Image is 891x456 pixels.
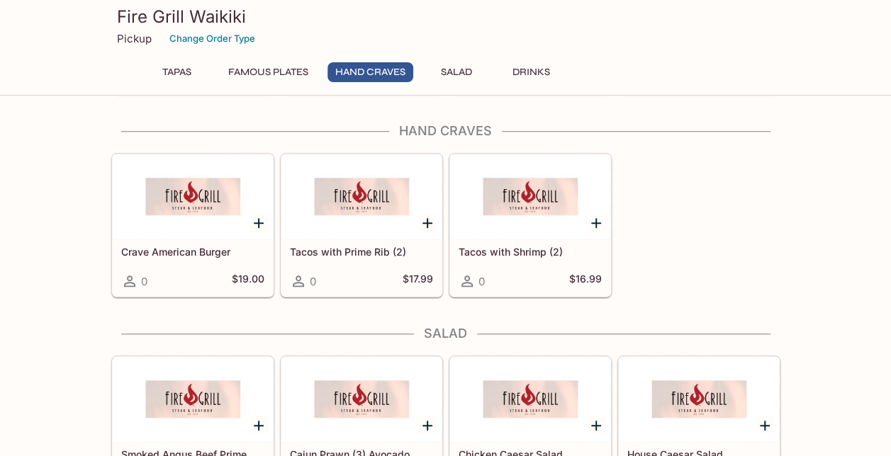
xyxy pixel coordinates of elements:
span: 0 [141,275,147,288]
button: Salad [425,62,488,82]
div: House Caesar Salad [619,357,779,442]
div: Crave American Burger [113,154,273,239]
button: Add Crave American Burger [250,214,268,232]
button: Hand Craves [327,62,413,82]
h5: $19.00 [232,273,264,290]
button: Add Cajun Prawn (3) Avocado Salad [419,416,437,434]
button: Add Tacos with Shrimp (2) [588,214,605,232]
h5: $17.99 [403,273,433,290]
div: Tacos with Shrimp (2) [450,154,610,239]
div: Tacos with Prime Rib (2) [281,154,442,239]
button: Tapas [145,62,209,82]
a: Tacos with Shrimp (2)0$16.99 [449,154,611,297]
button: Famous Plates [220,62,316,82]
h5: $16.99 [569,273,602,290]
button: Change Order Type [163,28,262,50]
button: Add Chicken Caesar Salad [588,416,605,434]
p: Pickup [117,32,152,45]
h3: Fire Grill Waikiki [117,6,775,28]
a: Tacos with Prime Rib (2)0$17.99 [281,154,442,297]
button: Add Tacos with Prime Rib (2) [419,214,437,232]
h5: Tacos with Shrimp (2) [459,246,602,258]
h4: Salad [111,326,780,341]
h4: Hand Craves [111,123,780,139]
div: Cajun Prawn (3) Avocado Salad [281,357,442,442]
div: Chicken Caesar Salad [450,357,610,442]
a: Crave American Burger0$19.00 [112,154,274,297]
span: 0 [310,275,316,288]
button: Drinks [500,62,564,82]
h5: Tacos with Prime Rib (2) [290,246,433,258]
span: 0 [478,275,485,288]
div: Smoked Angus Beef Prime Rib Salad (4oz) [113,357,273,442]
h5: Crave American Burger [121,246,264,258]
button: Add House Caesar Salad [756,416,774,434]
button: Add Smoked Angus Beef Prime Rib Salad (4oz) [250,416,268,434]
